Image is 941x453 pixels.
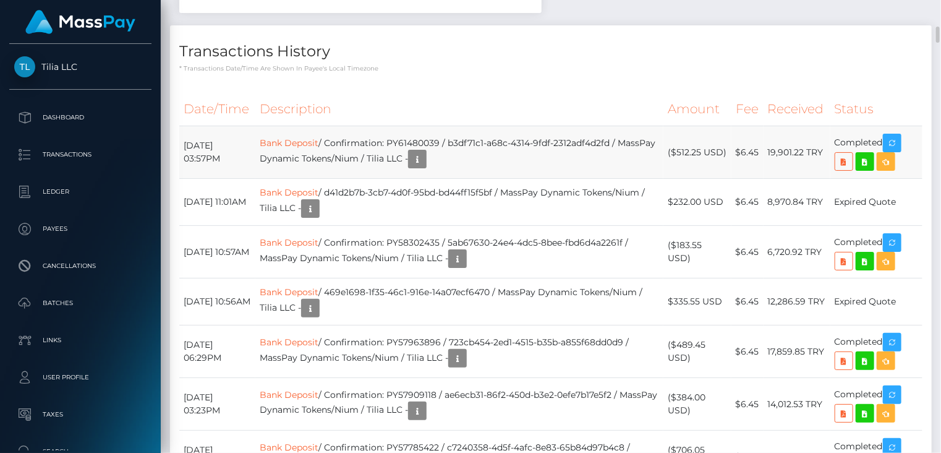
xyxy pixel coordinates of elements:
[14,56,35,77] img: Tilia LLC
[14,257,147,275] p: Cancellations
[9,61,151,72] span: Tilia LLC
[14,294,147,313] p: Batches
[14,331,147,350] p: Links
[14,145,147,164] p: Transactions
[14,405,147,424] p: Taxes
[14,220,147,238] p: Payees
[14,368,147,387] p: User Profile
[14,108,147,127] p: Dashboard
[14,183,147,201] p: Ledger
[25,10,135,34] img: MassPay Logo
